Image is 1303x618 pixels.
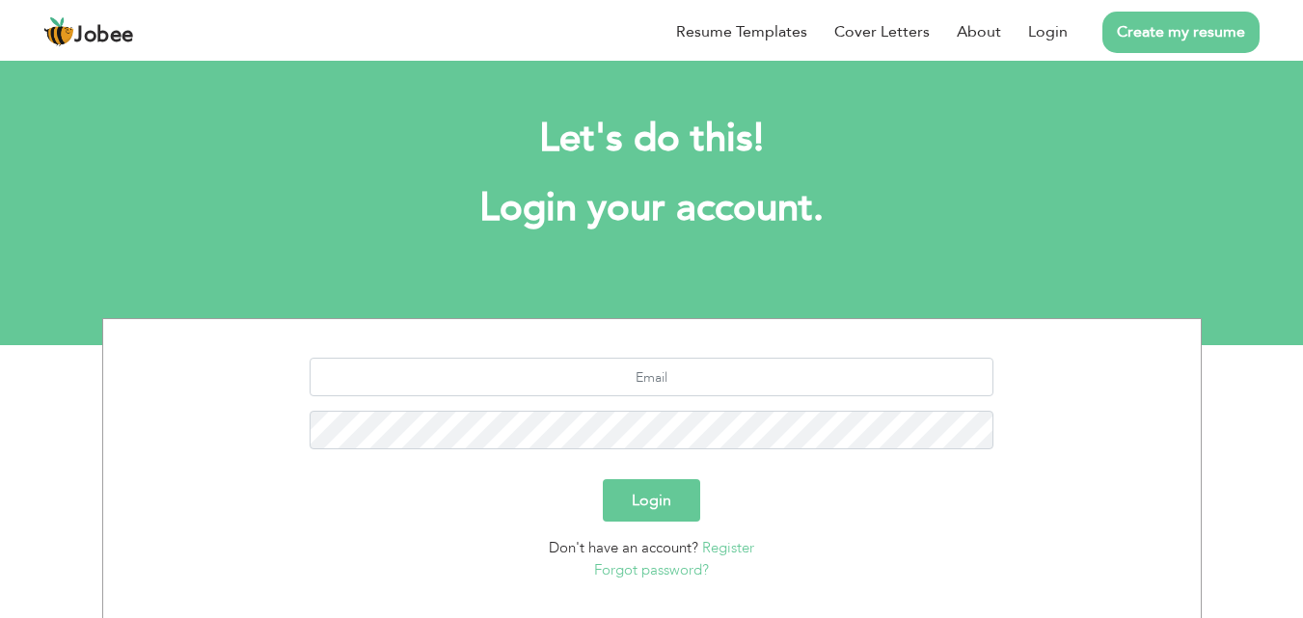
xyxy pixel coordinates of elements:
[834,20,930,43] a: Cover Letters
[676,20,807,43] a: Resume Templates
[43,16,74,47] img: jobee.io
[131,183,1173,233] h1: Login your account.
[603,479,700,522] button: Login
[1028,20,1068,43] a: Login
[549,538,698,557] span: Don't have an account?
[702,538,754,557] a: Register
[957,20,1001,43] a: About
[43,16,134,47] a: Jobee
[594,560,709,579] a: Forgot password?
[310,358,993,396] input: Email
[1102,12,1260,53] a: Create my resume
[74,25,134,46] span: Jobee
[131,114,1173,164] h2: Let's do this!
